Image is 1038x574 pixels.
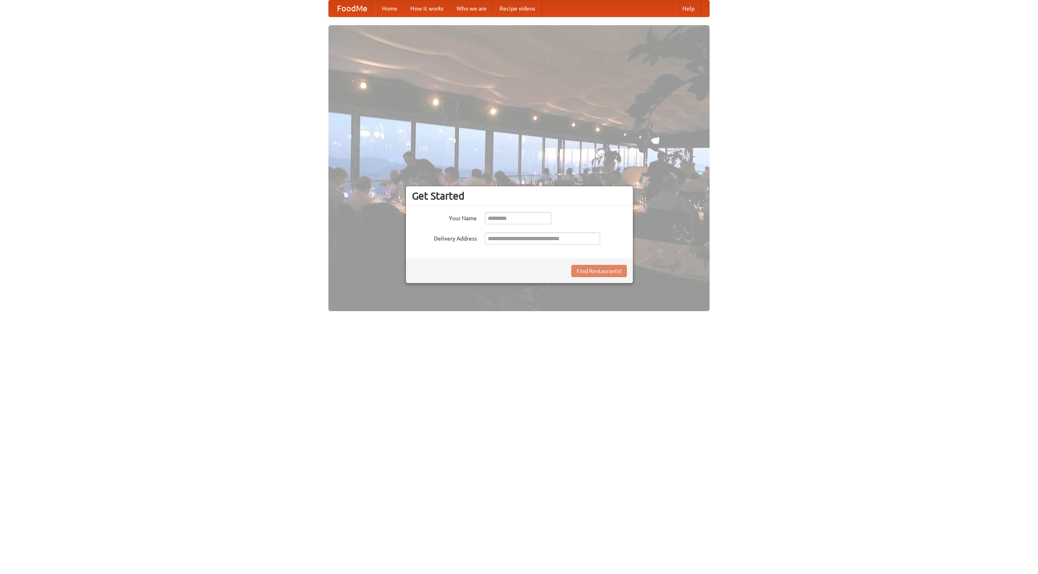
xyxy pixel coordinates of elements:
label: Your Name [412,212,477,222]
a: How it works [404,0,450,17]
button: Find Restaurants! [571,265,627,277]
label: Delivery Address [412,232,477,243]
a: Who we are [450,0,493,17]
a: Help [676,0,701,17]
a: FoodMe [329,0,375,17]
a: Recipe videos [493,0,542,17]
a: Home [375,0,404,17]
h3: Get Started [412,190,627,202]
